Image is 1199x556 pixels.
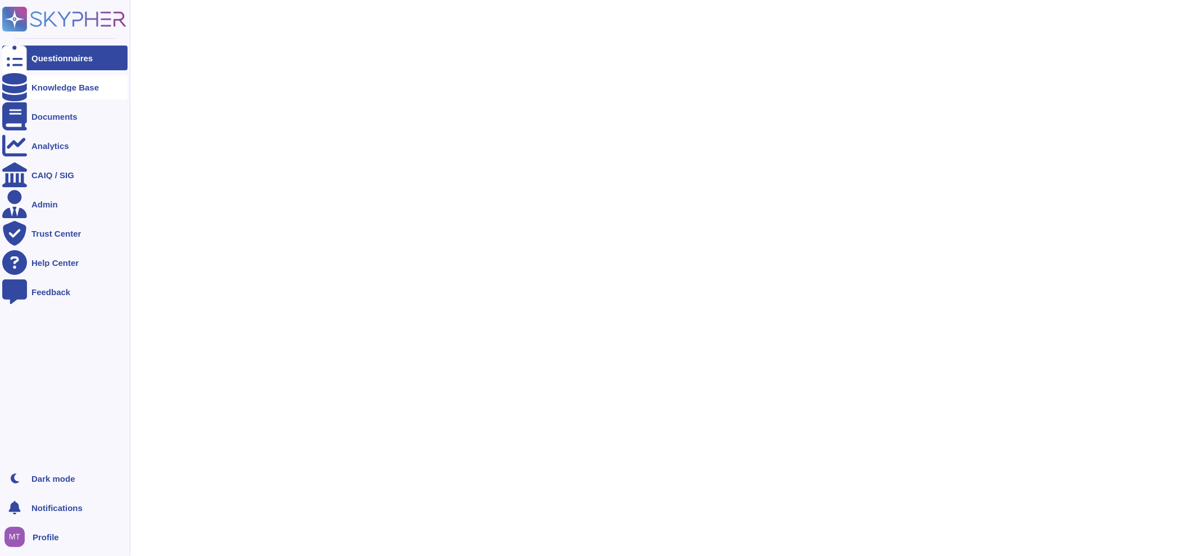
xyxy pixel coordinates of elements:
[31,504,83,512] span: Notifications
[33,533,59,541] span: Profile
[31,200,58,209] div: Admin
[2,250,128,275] a: Help Center
[2,133,128,158] a: Analytics
[31,83,99,92] div: Knowledge Base
[31,54,93,62] div: Questionnaires
[2,279,128,304] a: Feedback
[31,229,81,238] div: Trust Center
[31,288,70,296] div: Feedback
[31,259,79,267] div: Help Center
[4,527,25,547] img: user
[31,474,75,483] div: Dark mode
[2,221,128,246] a: Trust Center
[2,525,33,549] button: user
[2,192,128,216] a: Admin
[31,171,74,179] div: CAIQ / SIG
[31,112,78,121] div: Documents
[2,104,128,129] a: Documents
[31,142,69,150] div: Analytics
[2,75,128,100] a: Knowledge Base
[2,46,128,70] a: Questionnaires
[2,162,128,187] a: CAIQ / SIG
